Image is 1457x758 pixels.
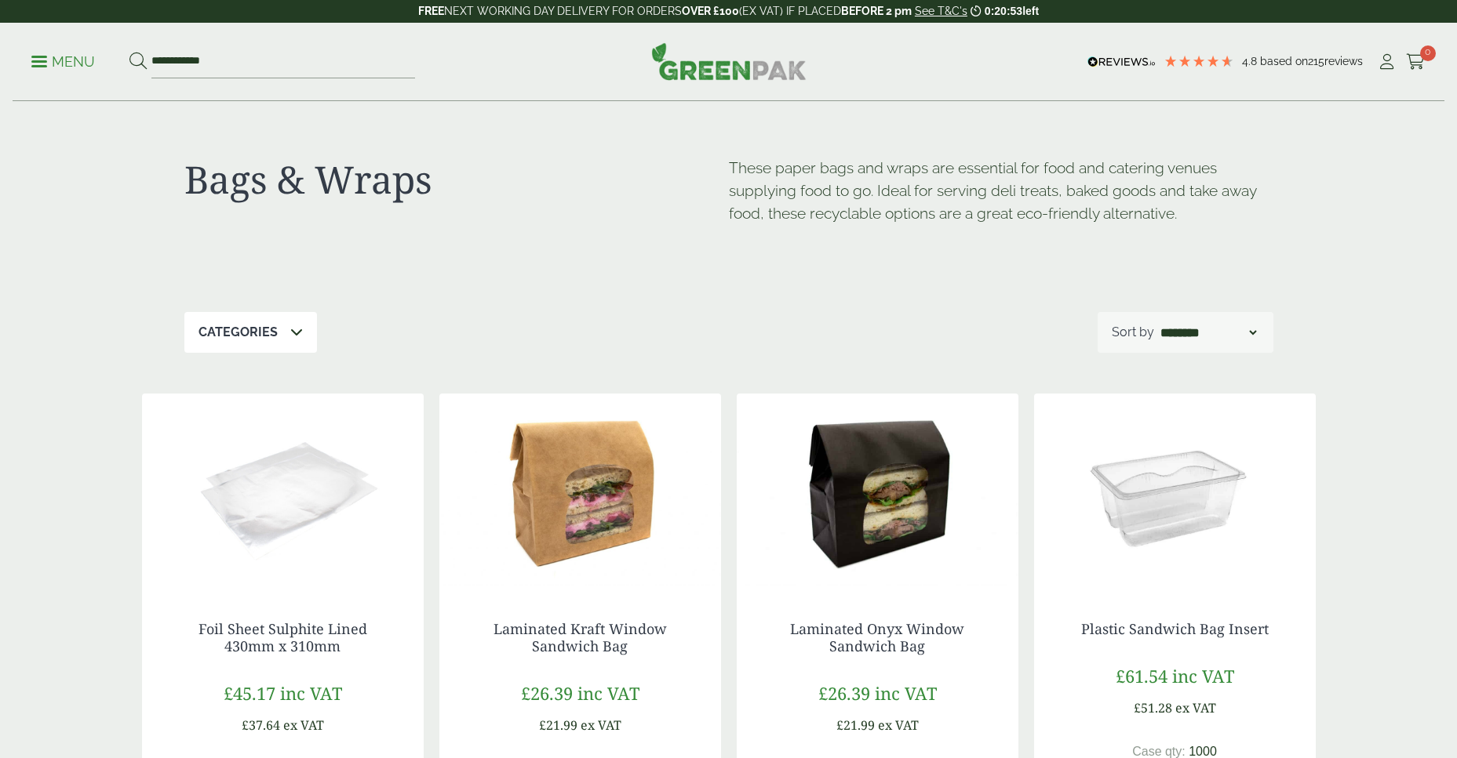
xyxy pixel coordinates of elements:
[1242,55,1260,67] span: 4.8
[1189,745,1217,758] span: 1000
[581,716,621,734] span: ex VAT
[31,53,95,71] p: Menu
[729,157,1273,224] p: These paper bags and wraps are essential for food and catering venues supplying food to go. Ideal...
[1420,45,1436,61] span: 0
[1406,50,1426,74] a: 0
[1260,55,1308,67] span: Based on
[1175,699,1216,716] span: ex VAT
[1112,323,1154,342] p: Sort by
[790,619,964,655] a: Laminated Onyx Window Sandwich Bag
[836,716,875,734] span: £21.99
[280,681,342,705] span: inc VAT
[1308,55,1324,67] span: 215
[1164,54,1234,68] div: 4.79 Stars
[1157,323,1259,342] select: Shop order
[1116,664,1167,687] span: £61.54
[1087,56,1156,67] img: REVIEWS.io
[841,5,912,17] strong: BEFORE 2 pm
[184,157,729,202] h1: Bags & Wraps
[199,323,278,342] p: Categories
[439,394,721,589] img: Laminated Kraft Sandwich Bag
[418,5,444,17] strong: FREE
[651,42,807,80] img: GreenPak Supplies
[1034,394,1316,589] img: Plastic Sandwich Bag insert
[31,53,95,68] a: Menu
[1324,55,1363,67] span: reviews
[875,681,937,705] span: inc VAT
[577,681,639,705] span: inc VAT
[283,716,324,734] span: ex VAT
[1132,745,1186,758] span: Case qty:
[1134,699,1172,716] span: £51.28
[915,5,967,17] a: See T&C's
[878,716,919,734] span: ex VAT
[142,394,424,589] img: GP3330019D Foil Sheet Sulphate Lined bare
[1172,664,1234,687] span: inc VAT
[224,681,275,705] span: £45.17
[985,5,1022,17] span: 0:20:53
[1377,54,1397,70] i: My Account
[1022,5,1039,17] span: left
[1406,54,1426,70] i: Cart
[199,619,367,655] a: Foil Sheet Sulphite Lined 430mm x 310mm
[494,619,667,655] a: Laminated Kraft Window Sandwich Bag
[242,716,280,734] span: £37.64
[1081,619,1269,638] a: Plastic Sandwich Bag Insert
[682,5,739,17] strong: OVER £100
[818,681,870,705] span: £26.39
[737,394,1018,589] img: Laminated Black Sandwich Bag
[539,716,577,734] span: £21.99
[521,681,573,705] span: £26.39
